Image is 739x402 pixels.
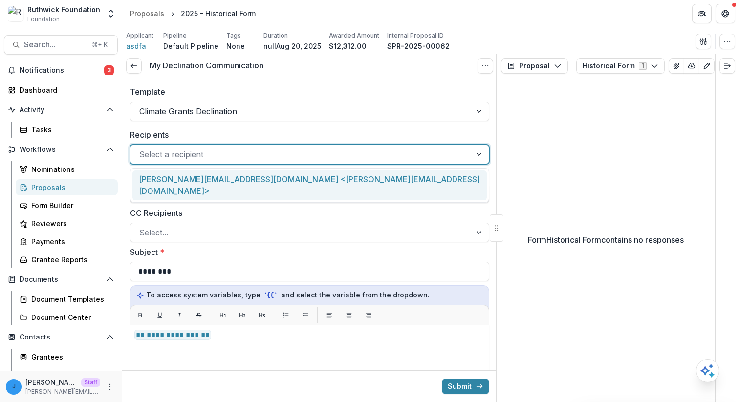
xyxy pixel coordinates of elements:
[329,41,367,51] p: $12,312.00
[31,125,110,135] div: Tasks
[16,367,118,383] a: Constituents
[24,40,86,49] span: Search...
[8,6,23,21] img: Ruthwick Foundation
[31,312,110,322] div: Document Center
[130,129,483,141] label: Recipients
[20,146,102,154] span: Workflows
[132,170,487,200] div: [PERSON_NAME][EMAIL_ADDRESS][DOMAIN_NAME] <[PERSON_NAME][EMAIL_ADDRESS][DOMAIN_NAME]>
[104,65,114,75] span: 3
[27,4,100,15] div: Ruthwick Foundation
[130,207,483,219] label: CC Recipients
[130,246,483,258] label: Subject
[31,164,110,174] div: Nominations
[150,61,263,70] h3: My Declination Communication
[130,86,483,98] label: Template
[387,41,450,51] p: SPR-2025-00062
[226,41,245,51] p: None
[263,31,288,40] p: Duration
[16,122,118,138] a: Tasks
[4,102,118,118] button: Open Activity
[25,387,100,396] p: [PERSON_NAME][EMAIL_ADDRESS][DOMAIN_NAME]
[692,4,712,23] button: Partners
[132,307,148,323] button: Bold
[20,275,102,284] span: Documents
[163,31,187,40] p: Pipeline
[16,161,118,177] a: Nominations
[90,40,109,50] div: ⌘ + K
[172,307,187,323] button: Italic
[16,252,118,268] a: Grantee Reports
[387,31,444,40] p: Internal Proposal ID
[528,234,684,246] p: Form Historical Form contains no responses
[16,233,118,250] a: Payments
[329,31,379,40] p: Awarded Amount
[181,8,256,19] div: 2025 - Historical Form
[215,307,231,323] button: H1
[716,4,735,23] button: Get Help
[104,381,116,393] button: More
[262,290,279,300] code: `{{`
[263,41,321,51] p: nullAug 20, 2025
[298,307,313,323] button: List
[4,35,118,55] button: Search...
[20,85,110,95] div: Dashboard
[163,41,218,51] p: Default Pipeline
[341,307,357,323] button: Align center
[31,182,110,192] div: Proposals
[31,236,110,247] div: Payments
[126,31,153,40] p: Applicant
[16,179,118,195] a: Proposals
[104,4,118,23] button: Open entity switcher
[16,291,118,307] a: Document Templates
[16,197,118,213] a: Form Builder
[136,290,483,300] p: To access system variables, type and select the variable from the dropdown.
[31,352,110,362] div: Grantees
[235,307,250,323] button: H2
[126,41,146,51] a: asdfa
[31,218,110,229] div: Reviewers
[16,349,118,365] a: Grantees
[699,58,715,74] button: Edit as form
[12,383,16,390] div: jonah@trytemelio.com
[4,82,118,98] a: Dashboard
[31,370,110,380] div: Constituents
[20,66,104,75] span: Notifications
[501,58,568,74] button: Proposal
[16,309,118,325] a: Document Center
[669,58,684,74] button: View Attached Files
[478,58,493,74] button: Options
[696,359,719,382] button: Open AI Assistant
[4,329,118,345] button: Open Contacts
[4,272,118,287] button: Open Documents
[27,15,60,23] span: Foundation
[31,200,110,211] div: Form Builder
[4,142,118,157] button: Open Workflows
[576,58,665,74] button: Historical Form1
[126,6,260,21] nav: breadcrumb
[719,58,735,74] button: Expand right
[152,307,168,323] button: Underline
[278,307,294,323] button: List
[191,307,207,323] button: Strikethrough
[322,307,337,323] button: Align left
[25,377,77,387] p: [PERSON_NAME][EMAIL_ADDRESS][DOMAIN_NAME]
[16,215,118,232] a: Reviewers
[81,378,100,387] p: Staff
[130,8,164,19] div: Proposals
[20,333,102,341] span: Contacts
[226,31,241,40] p: Tags
[4,63,118,78] button: Notifications3
[20,106,102,114] span: Activity
[31,294,110,304] div: Document Templates
[442,379,489,394] button: Submit
[254,307,270,323] button: H3
[126,6,168,21] a: Proposals
[361,307,376,323] button: Align right
[31,254,110,265] div: Grantee Reports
